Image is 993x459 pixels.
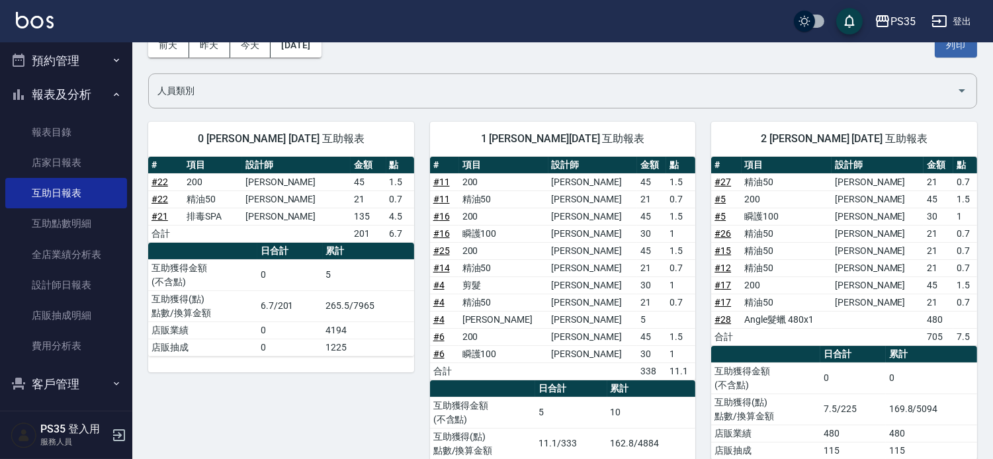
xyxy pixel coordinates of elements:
[535,397,607,428] td: 5
[953,259,977,276] td: 0.7
[459,345,548,362] td: 瞬護100
[666,208,695,225] td: 1.5
[459,157,548,174] th: 項目
[430,157,459,174] th: #
[714,177,731,187] a: #27
[148,259,257,290] td: 互助獲得金額 (不含點)
[714,314,731,325] a: #28
[386,208,414,225] td: 4.5
[433,280,445,290] a: #4
[351,157,386,174] th: 金額
[924,311,953,328] td: 480
[5,331,127,361] a: 費用分析表
[935,33,977,58] button: 列印
[714,245,731,256] a: #15
[926,9,977,34] button: 登出
[714,263,731,273] a: #12
[951,80,972,101] button: Open
[953,294,977,311] td: 0.7
[637,242,666,259] td: 45
[607,428,696,459] td: 162.8/4884
[886,346,977,363] th: 累計
[148,157,414,243] table: a dense table
[535,428,607,459] td: 11.1/333
[271,33,321,58] button: [DATE]
[323,259,414,290] td: 5
[727,132,961,146] span: 2 [PERSON_NAME] [DATE] 互助報表
[742,311,832,328] td: Angle髮蠟 480x1
[607,397,696,428] td: 10
[433,349,445,359] a: #6
[242,190,351,208] td: [PERSON_NAME]
[430,397,536,428] td: 互助獲得金額 (不含點)
[548,242,638,259] td: [PERSON_NAME]
[459,225,548,242] td: 瞬護100
[459,208,548,225] td: 200
[742,242,832,259] td: 精油50
[148,33,189,58] button: 前天
[548,259,638,276] td: [PERSON_NAME]
[607,380,696,397] th: 累計
[711,157,977,346] table: a dense table
[820,362,886,394] td: 0
[433,194,450,204] a: #11
[820,442,886,459] td: 115
[666,173,695,190] td: 1.5
[40,436,108,448] p: 服務人員
[548,311,638,328] td: [PERSON_NAME]
[711,328,741,345] td: 合計
[714,297,731,308] a: #17
[40,423,108,436] h5: PS35 登入用
[666,345,695,362] td: 1
[924,294,953,311] td: 21
[148,243,414,356] table: a dense table
[548,294,638,311] td: [PERSON_NAME]
[924,157,953,174] th: 金額
[430,157,696,380] table: a dense table
[148,157,183,174] th: #
[183,190,242,208] td: 精油50
[433,228,450,239] a: #16
[548,157,638,174] th: 設計師
[953,173,977,190] td: 0.7
[257,259,323,290] td: 0
[459,276,548,294] td: 剪髮
[164,132,398,146] span: 0 [PERSON_NAME] [DATE] 互助報表
[5,147,127,178] a: 店家日報表
[351,208,386,225] td: 135
[924,173,953,190] td: 21
[433,177,450,187] a: #11
[953,276,977,294] td: 1.5
[257,339,323,356] td: 0
[742,190,832,208] td: 200
[386,157,414,174] th: 點
[151,194,168,204] a: #22
[711,157,741,174] th: #
[148,290,257,321] td: 互助獲得(點) 點數/換算金額
[351,190,386,208] td: 21
[5,178,127,208] a: 互助日報表
[11,422,37,448] img: Person
[886,394,977,425] td: 169.8/5094
[637,259,666,276] td: 21
[666,242,695,259] td: 1.5
[666,190,695,208] td: 0.7
[924,208,953,225] td: 30
[433,263,450,273] a: #14
[832,157,924,174] th: 設計師
[953,242,977,259] td: 0.7
[924,259,953,276] td: 21
[323,321,414,339] td: 4194
[430,362,459,380] td: 合計
[666,225,695,242] td: 1
[666,328,695,345] td: 1.5
[820,346,886,363] th: 日合計
[386,190,414,208] td: 0.7
[154,79,951,103] input: 人員名稱
[924,276,953,294] td: 45
[548,173,638,190] td: [PERSON_NAME]
[953,208,977,225] td: 1
[459,294,548,311] td: 精油50
[666,157,695,174] th: 點
[637,328,666,345] td: 45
